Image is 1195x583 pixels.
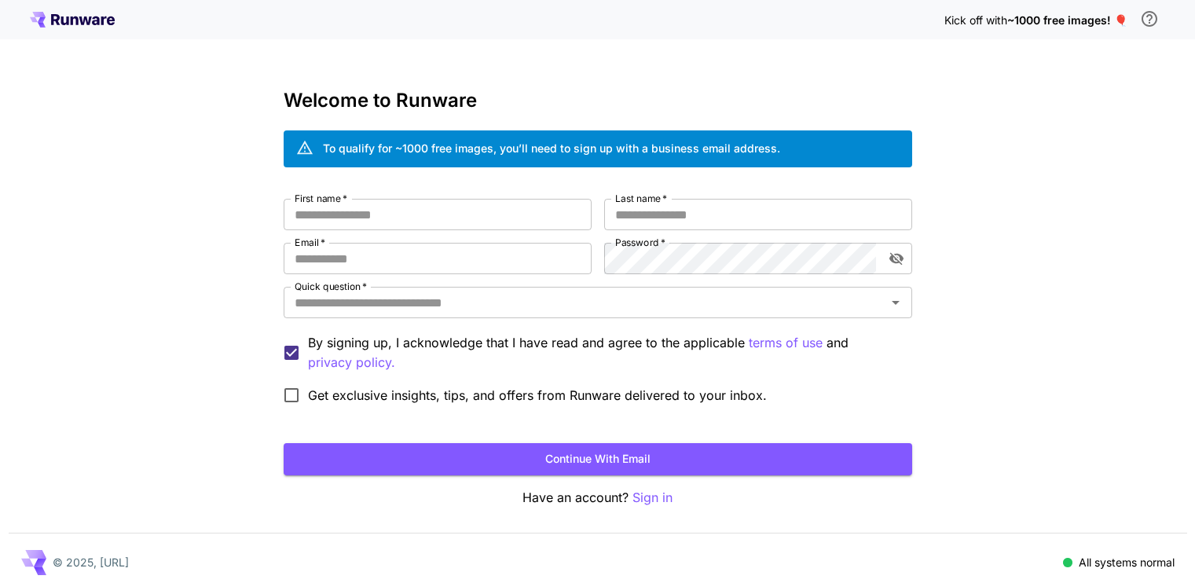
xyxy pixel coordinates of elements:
span: ~1000 free images! 🎈 [1007,13,1127,27]
h3: Welcome to Runware [284,90,912,112]
button: Sign in [632,488,673,508]
span: Get exclusive insights, tips, and offers from Runware delivered to your inbox. [308,386,767,405]
p: Have an account? [284,488,912,508]
div: To qualify for ~1000 free images, you’ll need to sign up with a business email address. [323,140,780,156]
label: Password [615,236,665,249]
p: terms of use [749,333,823,353]
button: By signing up, I acknowledge that I have read and agree to the applicable terms of use and [308,353,395,372]
label: First name [295,192,347,205]
label: Email [295,236,325,249]
p: privacy policy. [308,353,395,372]
label: Quick question [295,280,367,293]
p: By signing up, I acknowledge that I have read and agree to the applicable and [308,333,900,372]
button: By signing up, I acknowledge that I have read and agree to the applicable and privacy policy. [749,333,823,353]
label: Last name [615,192,667,205]
p: © 2025, [URL] [53,554,129,570]
button: Continue with email [284,443,912,475]
button: In order to qualify for free credit, you need to sign up with a business email address and click ... [1134,3,1165,35]
button: Open [885,291,907,313]
p: All systems normal [1079,554,1175,570]
span: Kick off with [944,13,1007,27]
button: toggle password visibility [882,244,911,273]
